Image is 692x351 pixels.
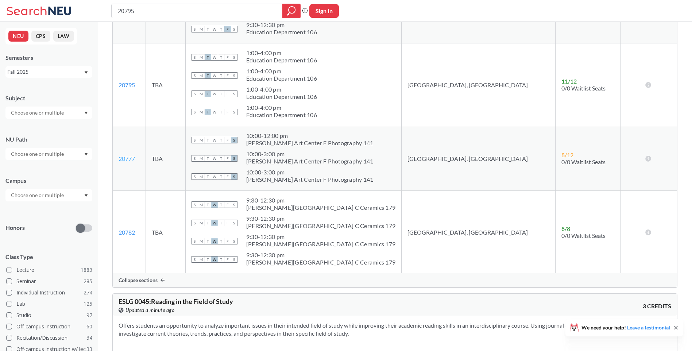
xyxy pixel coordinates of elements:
[84,277,92,285] span: 285
[192,54,198,61] span: S
[246,169,374,176] div: 10:00 - 3:00 pm
[224,54,231,61] span: F
[224,256,231,263] span: F
[146,43,185,126] td: TBA
[627,324,670,331] a: Leave a testimonial
[6,277,92,286] label: Seminar
[84,194,88,197] svg: Dropdown arrow
[6,288,92,297] label: Individual Instruction
[192,109,198,115] span: S
[84,300,92,308] span: 125
[231,256,237,263] span: S
[205,173,211,180] span: T
[211,238,218,244] span: W
[117,5,277,17] input: Class, professor, course number, "phrase"
[246,49,317,57] div: 1:00 - 4:00 pm
[561,225,570,232] span: 8 / 8
[246,158,374,165] div: [PERSON_NAME] Art Center F Photography 141
[246,21,317,28] div: 9:30 - 12:30 pm
[282,4,301,18] div: magnifying glass
[205,26,211,32] span: T
[6,310,92,320] label: Studio
[246,150,374,158] div: 10:00 - 3:00 pm
[246,104,317,111] div: 1:00 - 4:00 pm
[119,229,135,236] a: 20782
[8,31,28,42] button: NEU
[84,71,88,74] svg: Dropdown arrow
[205,256,211,263] span: T
[218,201,224,208] span: T
[402,126,556,191] td: [GEOGRAPHIC_DATA], [GEOGRAPHIC_DATA]
[198,256,205,263] span: M
[218,90,224,97] span: T
[246,93,317,100] div: Education Department 106
[246,111,317,119] div: Education Department 106
[211,72,218,79] span: W
[246,176,374,183] div: [PERSON_NAME] Art Center F Photography 141
[5,94,92,102] div: Subject
[7,150,69,158] input: Choose one or multiple
[7,108,69,117] input: Choose one or multiple
[561,232,606,239] span: 0/0 Waitlist Seats
[218,220,224,226] span: T
[224,220,231,226] span: F
[53,31,74,42] button: LAW
[113,273,677,287] div: Collapse sections
[224,173,231,180] span: F
[86,323,92,331] span: 60
[198,173,205,180] span: M
[224,26,231,32] span: F
[6,333,92,343] label: Recitation/Discussion
[211,109,218,115] span: W
[205,201,211,208] span: T
[246,240,395,248] div: [PERSON_NAME][GEOGRAPHIC_DATA] C Ceramics 179
[561,158,606,165] span: 0/0 Waitlist Seats
[246,67,317,75] div: 1:00 - 4:00 pm
[198,72,205,79] span: M
[561,151,573,158] span: 8 / 12
[211,173,218,180] span: W
[581,325,670,330] span: We need your help!
[218,137,224,143] span: T
[86,334,92,342] span: 34
[198,54,205,61] span: M
[5,135,92,143] div: NU Path
[231,26,237,32] span: S
[192,220,198,226] span: S
[231,155,237,162] span: S
[231,201,237,208] span: S
[198,109,205,115] span: M
[218,54,224,61] span: T
[192,72,198,79] span: S
[119,297,233,305] span: ESLG 0045 : Reading in the Field of Study
[84,289,92,297] span: 274
[218,26,224,32] span: T
[192,256,198,263] span: S
[231,109,237,115] span: S
[246,28,317,36] div: Education Department 106
[561,85,606,92] span: 0/0 Waitlist Seats
[211,90,218,97] span: W
[246,75,317,82] div: Education Department 106
[218,72,224,79] span: T
[81,266,92,274] span: 1883
[146,126,185,191] td: TBA
[198,155,205,162] span: M
[231,220,237,226] span: S
[246,132,374,139] div: 10:00 - 12:00 pm
[211,256,218,263] span: W
[205,109,211,115] span: T
[224,238,231,244] span: F
[246,204,395,211] div: [PERSON_NAME][GEOGRAPHIC_DATA] C Ceramics 179
[402,43,556,126] td: [GEOGRAPHIC_DATA], [GEOGRAPHIC_DATA]
[6,299,92,309] label: Lab
[231,90,237,97] span: S
[211,155,218,162] span: W
[119,155,135,162] a: 20777
[218,173,224,180] span: T
[198,238,205,244] span: M
[231,137,237,143] span: S
[192,155,198,162] span: S
[231,173,237,180] span: S
[119,81,135,88] a: 20795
